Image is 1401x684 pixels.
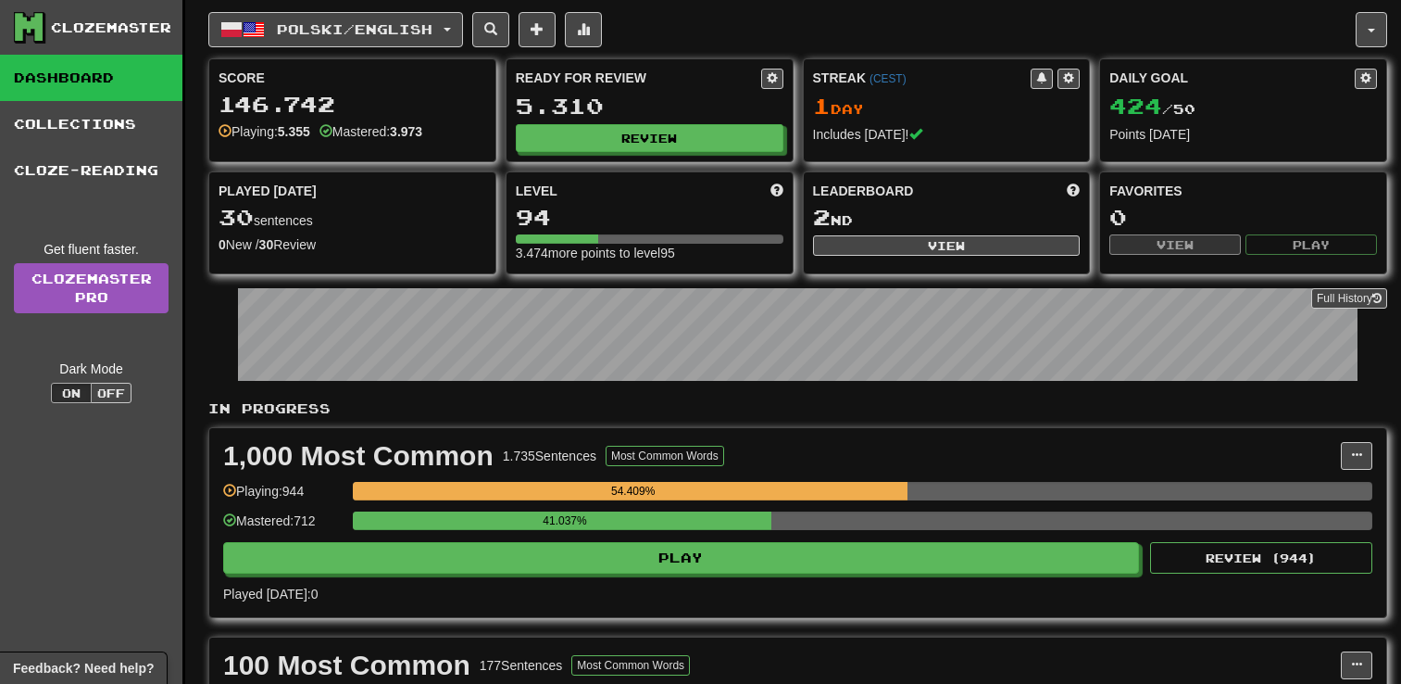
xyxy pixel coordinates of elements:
[1109,234,1241,255] button: View
[565,12,602,47] button: More stats
[223,512,344,542] div: Mastered: 712
[516,124,783,152] button: Review
[1067,182,1080,200] span: This week in points, UTC
[319,122,422,141] div: Mastered:
[390,124,422,139] strong: 3.973
[1109,206,1377,229] div: 0
[869,72,907,85] a: (CEST)
[219,69,486,87] div: Score
[1150,542,1372,574] button: Review (944)
[813,204,831,230] span: 2
[516,69,761,87] div: Ready for Review
[219,122,310,141] div: Playing:
[91,383,131,403] button: Off
[516,244,783,262] div: 3.474 more points to level 95
[208,12,463,47] button: Polski/English
[219,93,486,116] div: 146.742
[1109,101,1195,117] span: / 50
[358,512,771,530] div: 41.037%
[223,442,494,470] div: 1,000 Most Common
[516,182,557,200] span: Level
[1109,93,1162,119] span: 424
[223,652,470,679] div: 100 Most Common
[51,19,171,37] div: Clozemaster
[519,12,556,47] button: Add sentence to collection
[219,235,486,254] div: New / Review
[813,182,914,200] span: Leaderboard
[472,12,509,47] button: Search sentences
[219,206,486,230] div: sentences
[13,659,154,678] span: Open feedback widget
[1245,234,1377,255] button: Play
[813,69,1032,87] div: Streak
[219,237,226,252] strong: 0
[480,656,563,675] div: 177 Sentences
[14,240,169,259] div: Get fluent faster.
[277,21,432,37] span: Polski / English
[278,124,310,139] strong: 5.355
[503,447,596,465] div: 1.735 Sentences
[51,383,92,403] button: On
[219,204,254,230] span: 30
[358,482,907,500] div: 54.409%
[516,95,783,118] div: 5.310
[813,125,1081,144] div: Includes [DATE]!
[14,360,169,378] div: Dark Mode
[223,482,344,513] div: Playing: 944
[571,655,690,676] button: Most Common Words
[259,237,274,252] strong: 30
[1109,69,1355,89] div: Daily Goal
[813,93,831,119] span: 1
[606,446,724,466] button: Most Common Words
[813,206,1081,230] div: nd
[813,95,1081,119] div: Day
[223,587,318,602] span: Played [DATE]: 0
[1109,125,1377,144] div: Points [DATE]
[208,399,1387,418] p: In Progress
[516,206,783,229] div: 94
[1109,182,1377,200] div: Favorites
[219,182,317,200] span: Played [DATE]
[14,263,169,313] a: ClozemasterPro
[1311,288,1387,309] button: Full History
[770,182,783,200] span: Score more points to level up
[813,235,1081,256] button: View
[223,542,1139,574] button: Play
